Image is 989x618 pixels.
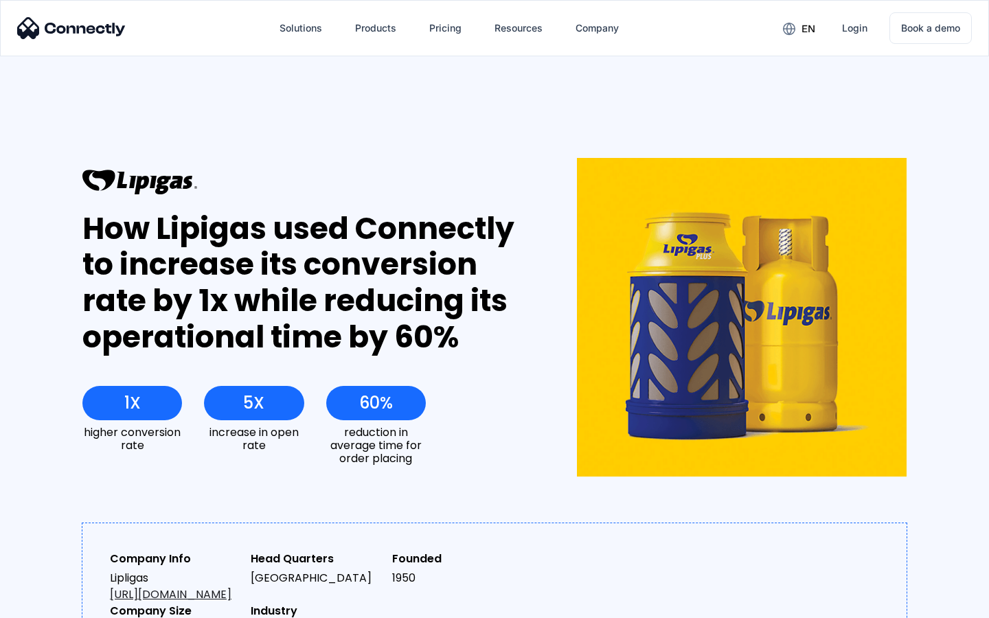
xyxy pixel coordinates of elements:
a: Book a demo [889,12,972,44]
div: Company [576,19,619,38]
div: 60% [359,393,393,413]
div: [GEOGRAPHIC_DATA] [251,570,380,586]
div: 5X [243,393,264,413]
img: Connectly Logo [17,17,126,39]
div: Company Info [110,551,240,567]
div: Solutions [269,12,333,45]
a: Login [831,12,878,45]
div: en [802,19,815,38]
div: Products [355,19,396,38]
a: [URL][DOMAIN_NAME] [110,586,231,602]
div: Head Quarters [251,551,380,567]
div: Solutions [280,19,322,38]
div: Resources [494,19,543,38]
aside: Language selected: English [14,594,82,613]
div: Resources [484,12,554,45]
div: increase in open rate [204,426,304,452]
div: en [772,18,826,38]
div: 1X [124,393,141,413]
div: Founded [392,551,522,567]
a: Pricing [418,12,473,45]
div: Lipligas [110,570,240,603]
div: Login [842,19,867,38]
div: 1950 [392,570,522,586]
div: reduction in average time for order placing [326,426,426,466]
div: Pricing [429,19,462,38]
div: higher conversion rate [82,426,182,452]
div: Products [344,12,407,45]
div: Company [565,12,630,45]
ul: Language list [27,594,82,613]
div: How Lipigas used Connectly to increase its conversion rate by 1x while reducing its operational t... [82,211,527,356]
